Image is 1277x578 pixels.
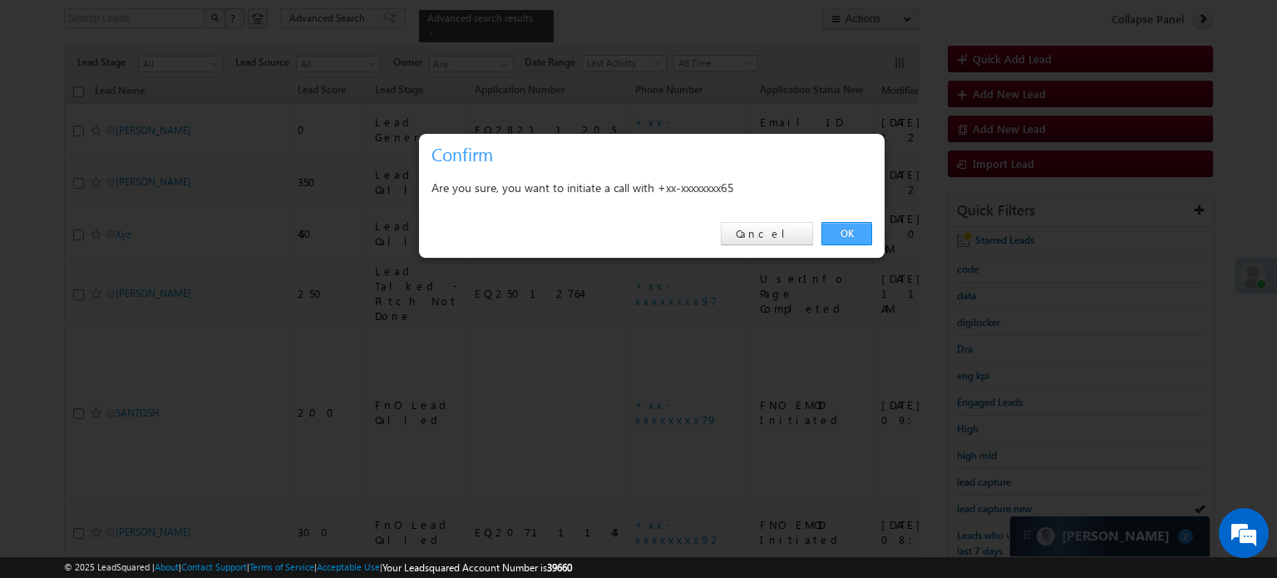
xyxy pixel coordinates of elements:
[64,560,572,576] span: © 2025 LeadSquared | | | | |
[273,8,313,48] div: Minimize live chat window
[821,222,872,245] a: OK
[181,561,247,572] a: Contact Support
[431,140,879,169] h3: Confirm
[22,154,303,438] textarea: Type your message and hit 'Enter'
[317,561,380,572] a: Acceptable Use
[28,87,70,109] img: d_60004797649_company_0_60004797649
[547,561,572,574] span: 39660
[226,452,302,475] em: Start Chat
[249,561,314,572] a: Terms of Service
[721,222,813,245] a: Cancel
[431,177,872,198] div: Are you sure, you want to initiate a call with +xx-xxxxxxxx65
[86,87,279,109] div: Chat with us now
[155,561,179,572] a: About
[382,561,572,574] span: Your Leadsquared Account Number is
